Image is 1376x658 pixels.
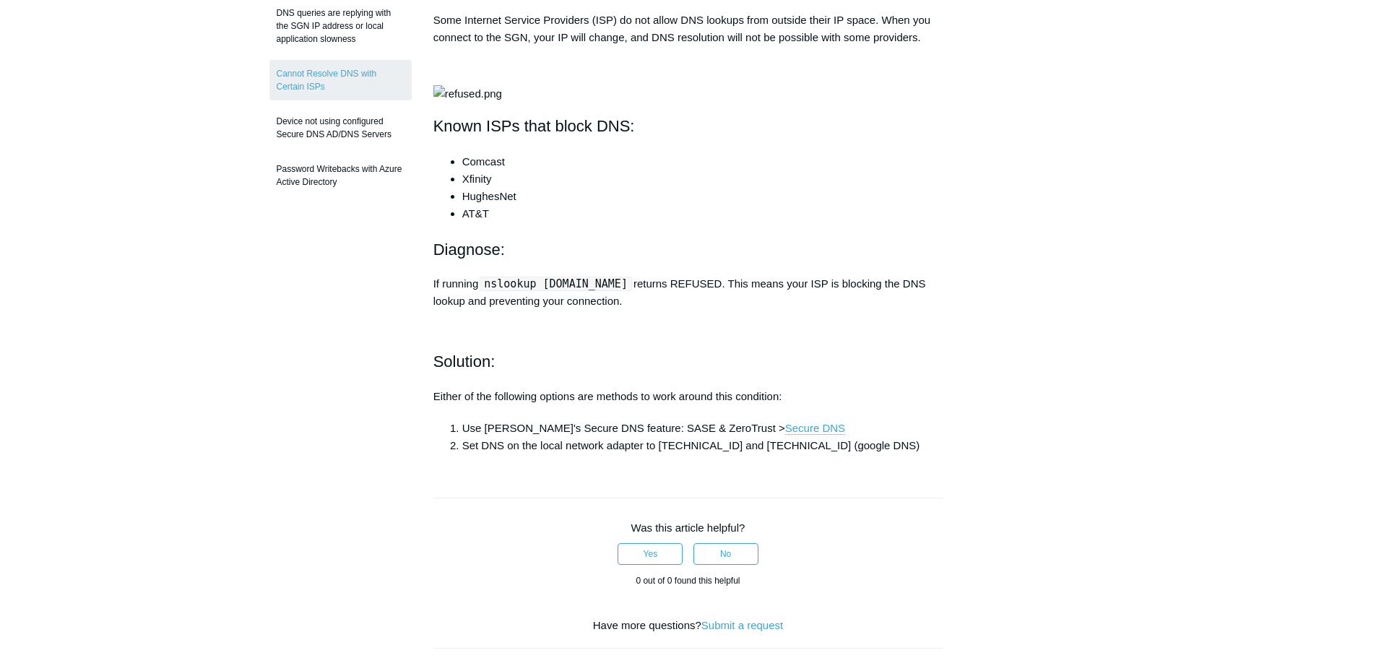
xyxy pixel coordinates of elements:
[433,237,943,262] h2: Diagnose:
[462,205,943,222] li: AT&T
[462,420,943,437] li: Use [PERSON_NAME]'s Secure DNS feature: SASE & ZeroTrust >
[433,113,943,139] h2: Known ISPs that block DNS:
[433,85,502,103] img: refused.png
[462,188,943,205] li: HughesNet
[433,618,943,634] div: Have more questions?
[433,275,943,310] p: If running returns REFUSED. This means your ISP is blocking the DNS lookup and preventing your co...
[785,422,845,435] a: Secure DNS
[618,543,683,565] button: This article was helpful
[480,277,632,291] code: nslookup [DOMAIN_NAME]
[269,108,412,148] a: Device not using configured Secure DNS AD/DNS Servers
[693,543,758,565] button: This article was not helpful
[701,619,783,631] a: Submit a request
[631,521,745,534] span: Was this article helpful?
[433,349,943,374] h2: Solution:
[433,12,943,46] p: Some Internet Service Providers (ISP) do not allow DNS lookups from outside their IP space. When ...
[269,155,412,196] a: Password Writebacks with Azure Active Directory
[636,576,740,586] span: 0 out of 0 found this helpful
[433,388,943,405] p: Either of the following options are methods to work around this condition:
[462,170,943,188] li: Xfinity
[269,60,412,100] a: Cannot Resolve DNS with Certain ISPs
[462,437,943,454] li: Set DNS on the local network adapter to [TECHNICAL_ID] and [TECHNICAL_ID] (google DNS)
[462,153,943,170] li: Comcast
